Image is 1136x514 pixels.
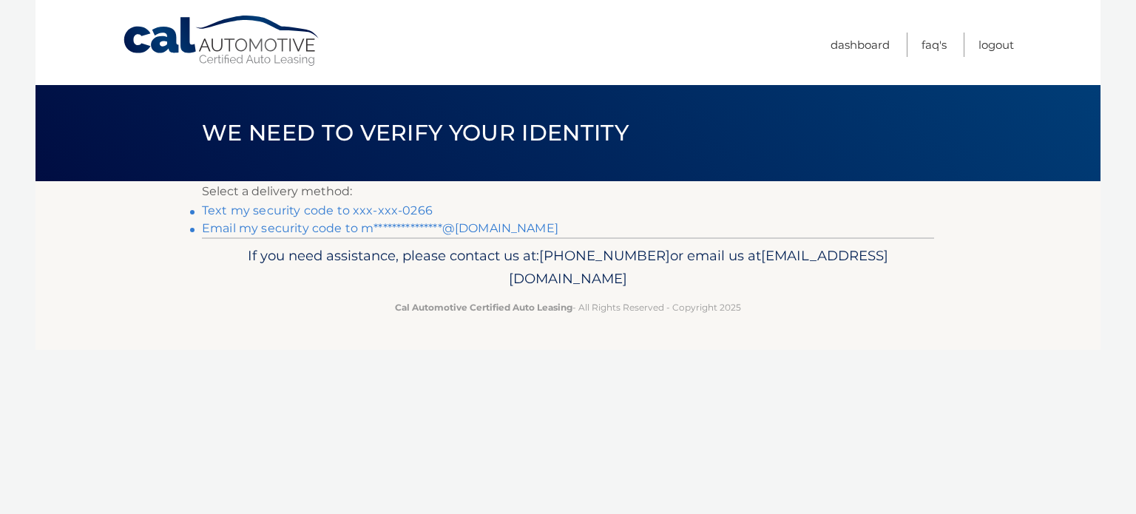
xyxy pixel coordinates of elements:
p: - All Rights Reserved - Copyright 2025 [212,300,924,315]
span: [PHONE_NUMBER] [539,247,670,264]
span: We need to verify your identity [202,119,629,146]
p: If you need assistance, please contact us at: or email us at [212,244,924,291]
a: Dashboard [831,33,890,57]
strong: Cal Automotive Certified Auto Leasing [395,302,572,313]
a: Logout [978,33,1014,57]
a: Text my security code to xxx-xxx-0266 [202,203,433,217]
p: Select a delivery method: [202,181,934,202]
a: FAQ's [922,33,947,57]
a: Cal Automotive [122,15,322,67]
